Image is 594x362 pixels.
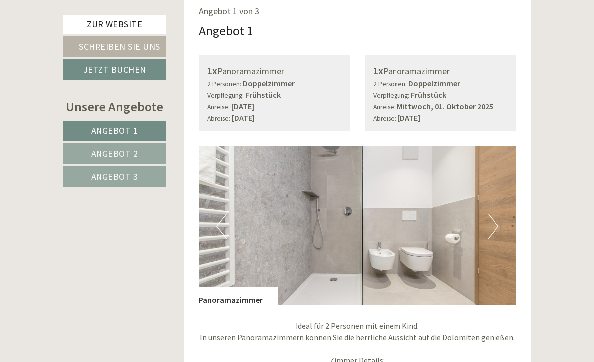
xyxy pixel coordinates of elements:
[63,59,166,80] a: Jetzt buchen
[63,97,166,116] div: Unsere Angebote
[15,29,153,37] div: Inso Sonnenheim
[91,125,138,136] span: Angebot 1
[488,214,498,239] button: Next
[216,214,227,239] button: Previous
[373,64,383,77] b: 1x
[91,148,138,159] span: Angebot 2
[91,171,138,182] span: Angebot 3
[373,80,407,88] small: 2 Personen:
[207,114,230,122] small: Abreise:
[373,114,396,122] small: Abreise:
[199,5,259,17] span: Angebot 1 von 3
[253,259,317,280] button: Senden
[207,80,241,88] small: 2 Personen:
[245,90,281,100] b: Frühstück
[63,36,166,57] a: Schreiben Sie uns
[207,64,342,78] div: Panoramazimmer
[408,78,460,88] b: Doppelzimmer
[137,7,180,24] div: Montag
[199,21,253,40] div: Angebot 1
[199,287,278,306] div: Panoramazimmer
[207,64,217,77] b: 1x
[373,91,409,100] small: Verpflegung:
[7,27,158,57] div: Guten Tag, wie können wir Ihnen helfen?
[397,113,420,122] b: [DATE]
[207,103,230,111] small: Anreise:
[15,48,153,55] small: 10:07
[411,90,446,100] b: Frühstück
[373,103,396,111] small: Anreise:
[397,101,493,111] b: Mittwoch, 01. Oktober 2025
[199,146,516,305] img: image
[63,15,166,34] a: Zur Website
[207,91,244,100] small: Verpflegung:
[243,78,295,88] b: Doppelzimmer
[232,113,255,122] b: [DATE]
[231,101,254,111] b: [DATE]
[373,64,507,78] div: Panoramazimmer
